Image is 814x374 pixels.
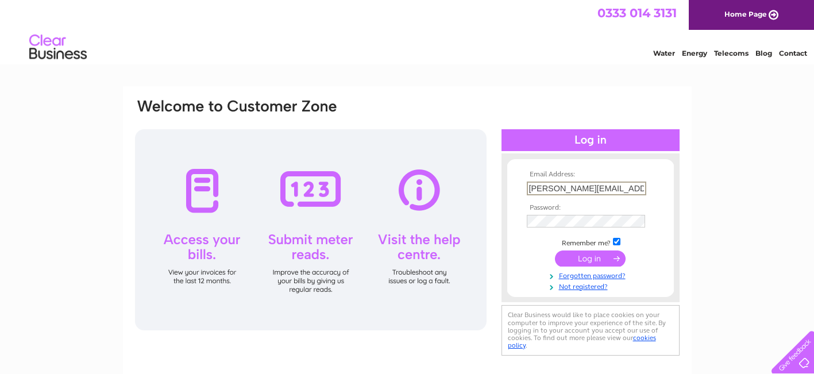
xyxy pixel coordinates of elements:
a: cookies policy [508,334,656,349]
td: Remember me? [524,236,657,248]
a: Telecoms [714,49,749,57]
a: Water [653,49,675,57]
th: Email Address: [524,171,657,179]
a: Contact [779,49,807,57]
img: logo.png [29,30,87,65]
a: Not registered? [527,280,657,291]
a: Forgotten password? [527,269,657,280]
a: Blog [755,49,772,57]
a: 0333 014 3131 [597,6,677,20]
input: Submit [555,250,626,267]
th: Password: [524,204,657,212]
a: Energy [682,49,707,57]
div: Clear Business is a trading name of Verastar Limited (registered in [GEOGRAPHIC_DATA] No. 3667643... [136,6,679,56]
div: Clear Business would like to place cookies on your computer to improve your experience of the sit... [501,305,680,355]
